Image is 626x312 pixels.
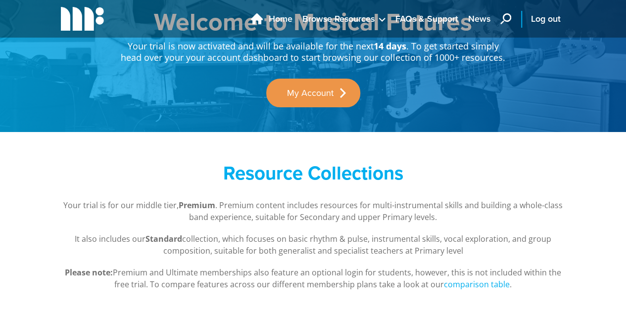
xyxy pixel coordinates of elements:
span: Browse Resources [302,12,375,26]
a: My Account [266,79,360,107]
strong: Premium [179,200,215,211]
strong: Standard [145,233,182,244]
p: Premium and Ultimate memberships also feature an optional login for students, however, this is no... [61,267,566,290]
strong: 14 days [374,40,406,52]
h2: Resource Collections [120,162,506,184]
span: News [468,12,490,26]
span: Log out [531,12,561,26]
p: Your trial is for our middle tier, . Premium content includes resources for multi-instrumental sk... [61,199,566,223]
p: It also includes our collection, which focuses on basic rhythm & pulse, instrumental skills, voca... [61,233,566,257]
strong: Please note: [65,267,113,278]
span: FAQs & Support [395,12,458,26]
p: Your trial is now activated and will be available for the next . To get started simply head over ... [120,34,506,64]
span: Home [269,12,292,26]
a: comparison table [444,279,510,290]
